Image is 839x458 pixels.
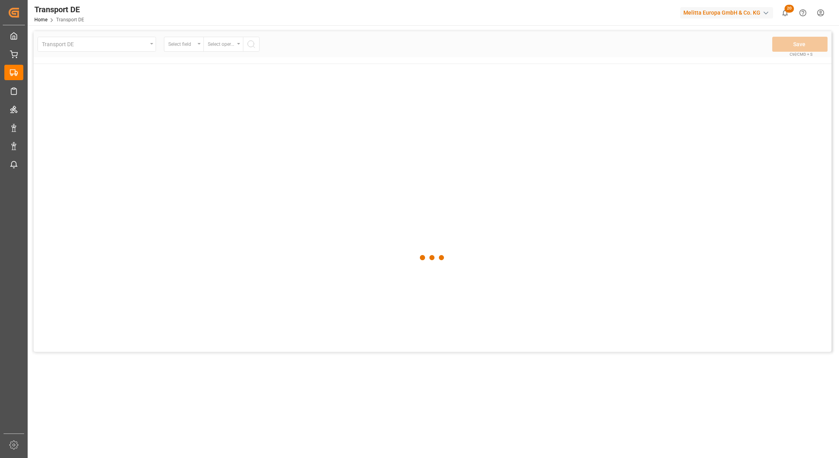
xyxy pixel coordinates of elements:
[794,4,812,22] button: Help Center
[680,5,776,20] button: Melitta Europa GmbH & Co. KG
[34,4,84,15] div: Transport DE
[34,17,47,23] a: Home
[680,7,773,19] div: Melitta Europa GmbH & Co. KG
[776,4,794,22] button: show 20 new notifications
[784,5,794,13] span: 20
